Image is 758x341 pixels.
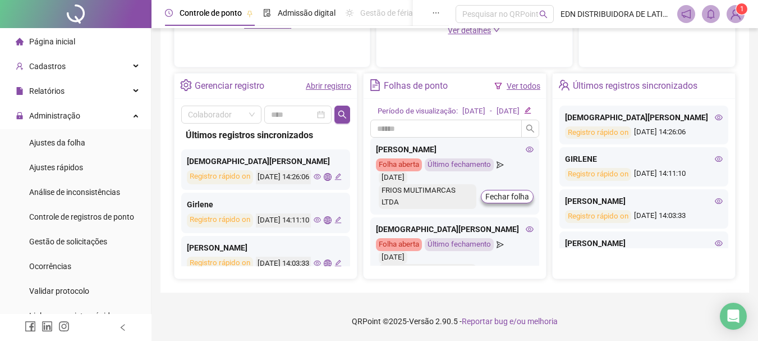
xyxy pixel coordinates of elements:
a: Ver detalhes down [448,26,500,35]
span: Relatórios [29,87,65,96]
span: Cadastros [29,62,66,71]
span: setting [180,79,192,91]
div: Girlene [187,198,344,211]
span: Administração [29,111,80,120]
span: eye [715,155,723,163]
div: [PERSON_NAME] [565,237,723,249]
div: [PERSON_NAME] [565,195,723,207]
span: eye [526,225,534,233]
span: eye [314,173,321,180]
span: file-text [369,79,381,91]
div: [DATE] [462,106,485,117]
div: [DATE] [379,251,407,264]
span: eye [526,146,534,153]
span: search [338,110,347,119]
div: [DATE] 14:03:33 [565,210,723,223]
span: Análise de inconsistências [29,188,120,197]
span: send [497,238,504,251]
div: Último fechamento [425,158,494,171]
span: lock [16,111,24,119]
div: [DATE] [379,171,407,184]
div: Últimos registros sincronizados [186,128,346,142]
div: Registro rápido on [187,257,253,271]
span: edit [334,216,342,224]
div: Registro rápido on [187,170,253,184]
div: Registro rápido on [565,210,631,223]
sup: Atualize o seu contato no menu Meus Dados [736,3,747,15]
span: global [324,216,331,224]
div: [DEMOGRAPHIC_DATA][PERSON_NAME] [376,223,534,235]
div: [DATE] 14:26:06 [565,126,723,139]
div: [DATE] 14:26:06 [256,170,311,184]
span: edit [334,260,342,267]
span: left [119,324,127,331]
div: [PERSON_NAME] [376,143,534,156]
span: Novo convite [244,20,300,29]
div: [PERSON_NAME] [187,242,344,254]
span: Link para registro rápido [29,311,114,320]
span: Ocorrências [29,262,71,271]
a: Ver todos [507,81,540,90]
span: send [497,158,504,171]
div: - [490,106,492,117]
div: Folha aberta [376,158,422,171]
div: Folhas de ponto [384,76,448,96]
div: Gerenciar registro [195,76,264,96]
span: bell [706,9,716,19]
span: file [16,87,24,94]
div: Folha aberta [376,238,422,251]
span: down [493,26,500,34]
span: Admissão digital [278,8,336,17]
span: Controle de registros de ponto [29,212,134,221]
span: instagram [58,321,70,332]
img: 86429 [727,6,744,22]
div: [DATE] 14:11:10 [565,168,723,181]
div: Últimos registros sincronizados [573,76,697,96]
span: ellipsis [432,9,440,17]
span: search [526,124,535,133]
span: home [16,37,24,45]
span: team [558,79,570,91]
div: Registro rápido on [187,213,253,228]
span: eye [715,239,723,247]
span: eye [314,216,321,224]
span: Validar protocolo [29,287,89,295]
span: Gestão de férias [360,8,417,17]
span: Versão [409,317,434,326]
div: DISTRIBUIDORA FRIOS MULTIMARCAS LTDA [379,264,476,289]
span: sun [346,9,353,17]
span: Página inicial [29,37,75,46]
span: Fechar folha [485,190,529,203]
span: edit [524,107,531,114]
span: eye [715,197,723,205]
span: eye [314,260,321,267]
span: global [324,173,331,180]
a: Abrir registro [306,81,351,90]
span: Ver detalhes [448,26,491,35]
div: GIRLENE [565,153,723,165]
span: file-done [263,9,271,17]
span: Gestão de solicitações [29,237,107,246]
span: facebook [25,321,36,332]
button: Fechar folha [481,190,534,203]
span: edit [334,173,342,180]
span: Reportar bug e/ou melhoria [462,317,558,326]
span: global [324,260,331,267]
div: [DATE] 14:11:10 [256,213,311,228]
span: Ajustes da folha [29,138,85,147]
div: Último fechamento [425,238,494,251]
span: notification [681,9,691,19]
div: Registro rápido on [565,126,631,139]
span: filter [494,82,502,90]
span: pushpin [246,10,253,17]
div: Período de visualização: [378,106,458,117]
span: user-add [16,62,24,70]
span: Controle de ponto [180,8,242,17]
div: [DATE] 14:03:33 [256,257,311,271]
div: [DATE] [497,106,520,117]
span: clock-circle [165,9,173,17]
span: 1 [740,5,744,13]
div: Open Intercom Messenger [720,303,747,330]
span: eye [715,113,723,121]
div: FRIOS MULTIMARCAS LTDA [379,184,476,209]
